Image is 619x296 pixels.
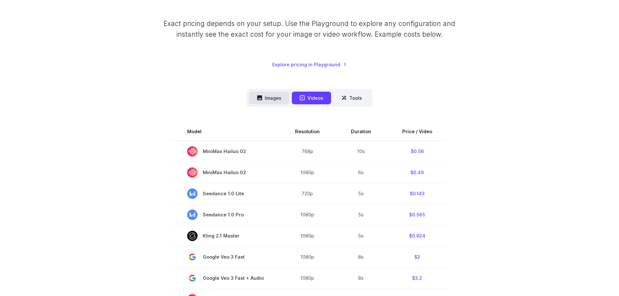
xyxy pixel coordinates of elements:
td: $0.924 [387,225,448,246]
th: Duration [335,122,387,141]
span: MiniMax Hailuo 02 [187,167,264,178]
td: $0.565 [387,204,448,225]
td: 1080p [279,162,335,183]
th: Resolution [279,122,335,141]
span: Google Veo 3 Fast + Audio [187,273,264,283]
td: $2 [387,246,448,267]
td: 6s [335,162,387,183]
span: Seedance 1.0 Pro [187,210,264,220]
td: 720p [279,183,335,204]
span: MiniMax Hailuo 02 [187,146,264,157]
span: Seedance 1.0 Lite [187,188,264,199]
span: Kling 2.1 Master [187,231,264,241]
button: Images [249,92,289,104]
td: 768p [279,141,335,162]
p: Exact pricing depends on your setup. Use the Playground to explore any configuration and instantl... [151,18,468,40]
td: 1080p [279,225,335,246]
td: 10s [335,141,387,162]
td: $0.49 [387,162,448,183]
td: 1080p [279,267,335,289]
button: Tools [334,92,370,104]
td: 5s [335,204,387,225]
td: 1080p [279,204,335,225]
td: 8s [335,246,387,267]
td: 5s [335,183,387,204]
td: 1080p [279,246,335,267]
button: Videos [292,92,331,104]
td: 5s [335,225,387,246]
a: Explore pricing in Playground [272,61,347,68]
td: $3.2 [387,267,448,289]
td: $0.143 [387,183,448,204]
th: Price / Video [387,122,448,141]
span: Google Veo 3 Fast [187,252,264,262]
th: Model [172,122,279,141]
td: 8s [335,267,387,289]
td: $0.56 [387,141,448,162]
